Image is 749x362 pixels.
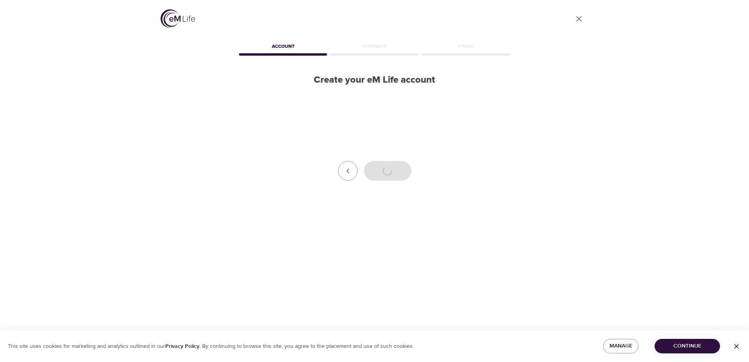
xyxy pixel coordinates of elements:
[161,9,195,28] img: logo
[655,339,720,353] button: Continue
[165,343,199,350] a: Privacy Policy
[610,341,632,351] span: Manage
[237,74,512,86] h2: Create your eM Life account
[603,339,639,353] button: Manage
[661,341,714,351] span: Continue
[570,9,588,28] a: close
